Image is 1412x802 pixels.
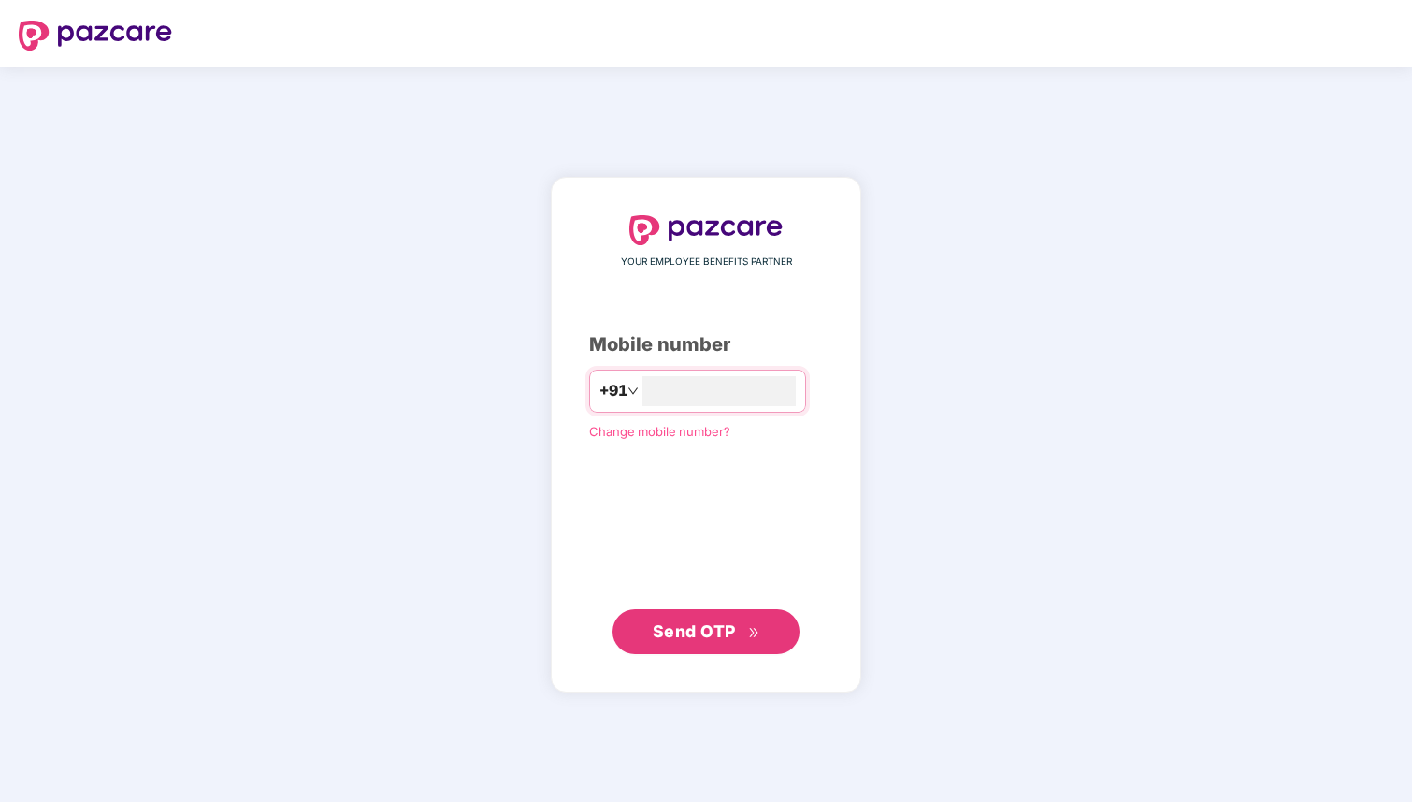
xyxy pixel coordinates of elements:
[589,330,823,359] div: Mobile number
[589,424,730,439] a: Change mobile number?
[748,627,760,639] span: double-right
[612,609,800,654] button: Send OTPdouble-right
[653,621,736,641] span: Send OTP
[627,386,639,397] span: down
[629,215,783,245] img: logo
[599,379,627,402] span: +91
[621,255,792,270] span: YOUR EMPLOYEE BENEFITS PARTNER
[19,21,172,51] img: logo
